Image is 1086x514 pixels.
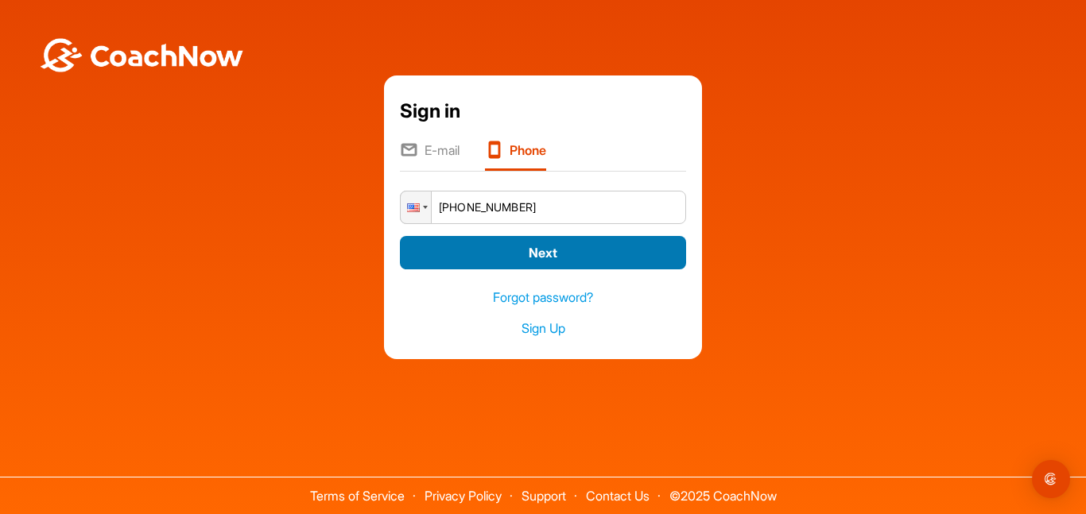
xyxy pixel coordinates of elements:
[310,488,405,504] a: Terms of Service
[401,191,431,223] div: United States: + 1
[400,236,686,270] button: Next
[400,191,686,224] input: 1 (702) 123-4567
[425,488,502,504] a: Privacy Policy
[400,97,686,126] div: Sign in
[661,477,785,502] span: © 2025 CoachNow
[485,141,546,171] li: Phone
[1032,460,1070,498] div: Open Intercom Messenger
[400,288,686,307] a: Forgot password?
[400,141,460,171] li: E-mail
[522,488,566,504] a: Support
[38,38,245,72] img: BwLJSsUCoWCh5upNqxVrqldRgqLPVwmV24tXu5FoVAoFEpwwqQ3VIfuoInZCoVCoTD4vwADAC3ZFMkVEQFDAAAAAElFTkSuQmCC
[586,488,650,504] a: Contact Us
[400,319,686,338] a: Sign Up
